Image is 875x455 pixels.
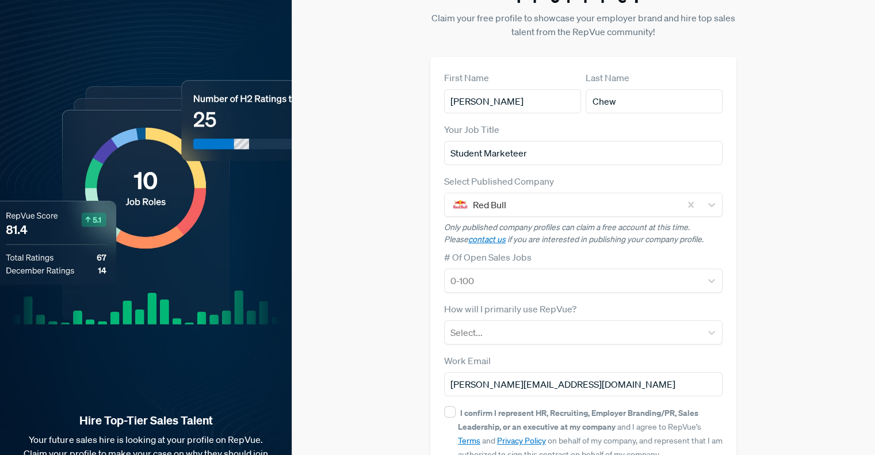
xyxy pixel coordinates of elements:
[458,435,480,446] a: Terms
[444,89,581,113] input: First Name
[444,221,723,246] p: Only published company profiles can claim a free account at this time. Please if you are interest...
[444,174,554,188] label: Select Published Company
[586,89,723,113] input: Last Name
[444,372,723,396] input: Email
[453,198,467,212] img: Red Bull
[444,302,576,316] label: How will I primarily use RepVue?
[444,71,489,85] label: First Name
[444,354,491,368] label: Work Email
[497,435,546,446] a: Privacy Policy
[18,413,273,428] strong: Hire Top-Tier Sales Talent
[430,11,736,39] p: Claim your free profile to showcase your employer brand and hire top sales talent from the RepVue...
[444,141,723,165] input: Title
[586,71,629,85] label: Last Name
[444,123,499,136] label: Your Job Title
[444,250,532,264] label: # Of Open Sales Jobs
[458,407,698,432] strong: I confirm I represent HR, Recruiting, Employer Branding/PR, Sales Leadership, or an executive at ...
[468,234,506,244] a: contact us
